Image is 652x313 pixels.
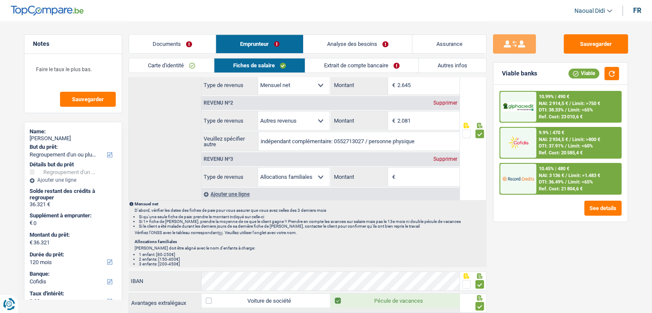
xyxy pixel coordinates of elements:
li: 1 enfant: [80-250€] [139,252,486,257]
span: NAI: 2 914,5 € [539,101,568,106]
label: IBAN [129,272,201,290]
span: Naoual Didi [574,7,605,15]
span: € [388,76,397,94]
span: / [565,107,567,113]
div: [PERSON_NAME] [30,135,117,142]
span: Sauvegarder [72,96,104,102]
label: Voiture de société [201,294,331,307]
li: Si 1+ fiche de [PERSON_NAME], prendre la moyenne de ce que le client gagne !! Prendre en compte l... [139,219,486,224]
div: Viable banks [502,70,537,77]
div: Ajouter une ligne [201,188,460,200]
li: 3 enfants: [200-450€] [139,262,486,266]
span: NAI: 3 136 € [539,173,564,178]
span: DTI: 36.49% [539,179,564,185]
label: Banque: [30,271,115,277]
div: Revenu nº2 [201,100,235,105]
p: Vérifiez l'ONSS avec le tableau correspondant . Veuillez utiliser l'onglet avec votre nom. [135,230,486,235]
div: Ajouter une ligne [30,177,117,183]
button: See details [584,201,622,216]
h5: Notes [33,40,113,48]
div: 10.99% | 490 € [539,94,569,99]
label: Veuillez spécifier autre [201,132,258,150]
span: DTI: 37.91% [539,143,564,149]
span: € [388,168,397,186]
label: Durée du prêt: [30,251,115,258]
a: Fiches de salaire [214,58,305,72]
a: Documents [129,35,216,53]
span: / [565,143,567,149]
img: Record Credits [502,171,534,187]
li: Si qu'une seule fiche de paie: prendre le montant indiqué sur celle-ci [139,214,486,219]
a: ici [219,230,222,235]
span: / [569,137,571,142]
a: Autres infos [419,58,486,72]
span: DTI: 38.33% [539,107,564,113]
label: But du prêt: [30,144,115,150]
p: [PERSON_NAME] doit être aligné avec le nom d'enfants à charge: [135,246,486,250]
div: Ref. Cost: 23 010,6 € [539,114,583,120]
div: Supprimer [431,156,460,162]
button: Sauvegarder [60,92,116,107]
p: D'abord, vérifier les dates des fiches de paie pour vous assurer que vous avez celles des 3 derni... [135,208,486,213]
div: Détails but du prêt [30,161,117,168]
a: Emprunteur [216,35,303,53]
span: Limit: <60% [568,143,593,149]
span: Limit: <65% [568,107,593,113]
a: Carte d'identité [129,58,214,72]
div: Supprimer [431,100,460,105]
div: Ref. Cost: 20 585,4 € [539,150,583,156]
div: Ref. Cost: 21 804,6 € [539,186,583,192]
div: Name: [30,128,117,135]
span: € [30,239,33,246]
p: Allocations familiales [135,239,486,244]
span: € [30,220,33,226]
span: Limit: <65% [568,179,593,185]
label: Type de revenus [201,168,258,186]
a: Analyse des besoins [303,35,412,53]
a: Assurance [412,35,486,53]
input: Veuillez préciser [258,132,460,150]
span: / [565,173,567,178]
div: 36.321 € [30,201,117,208]
span: € [388,111,397,130]
li: 2 enfants: [150-400€] [139,257,486,262]
p: Mensuel net [135,202,486,206]
label: Supplément à emprunter: [30,212,115,219]
label: Montant [332,111,388,130]
div: Viable [568,69,599,78]
span: / [565,179,567,185]
div: fr [633,6,641,15]
img: Cofidis [502,135,534,150]
div: Revenu nº3 [201,156,235,162]
label: Avantages extralégaux [129,296,202,310]
div: 9.9% | 470 € [539,130,564,135]
label: Taux d'intérêt: [30,290,115,297]
div: Solde restant des crédits à regrouper [30,188,117,201]
div: 10.45% | 480 € [539,166,569,172]
span: / [569,101,571,106]
span: Limit: >750 € [572,101,600,106]
button: Sauvegarder [564,34,628,54]
a: Extrait de compte bancaire [305,58,418,72]
label: Type de revenus [201,76,258,94]
img: TopCompare Logo [11,6,84,16]
img: AlphaCredit [502,102,534,112]
label: Pécule de vacances [331,294,460,307]
span: Limit: >800 € [572,137,600,142]
span: Limit: >1.483 € [568,173,600,178]
a: Naoual Didi [568,4,612,18]
li: Si le client a été malade durant les derniers jours de sa dernière fiche de [PERSON_NAME], contac... [139,224,486,229]
label: Montant [332,168,388,186]
span: NAI: 2 934,5 € [539,137,568,142]
label: Montant du prêt: [30,232,115,238]
label: Montant [332,76,388,94]
label: Type de revenus [201,111,258,130]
